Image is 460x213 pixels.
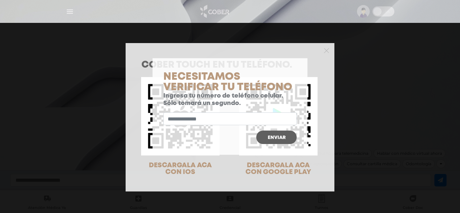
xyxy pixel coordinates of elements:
img: qr-code [141,77,220,155]
button: Enviar [256,131,297,144]
button: Close [324,47,329,53]
p: Ingresa tu número de teléfono celular. Sólo tomará un segundo. [163,93,297,107]
span: Enviar [268,135,286,140]
span: DESCARGALA ACA CON IOS [149,162,212,175]
span: Necesitamos verificar tu teléfono [163,72,292,92]
span: DESCARGALA ACA CON GOOGLE PLAY [245,162,311,175]
h1: COBER TOUCH en tu teléfono. [141,61,319,70]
